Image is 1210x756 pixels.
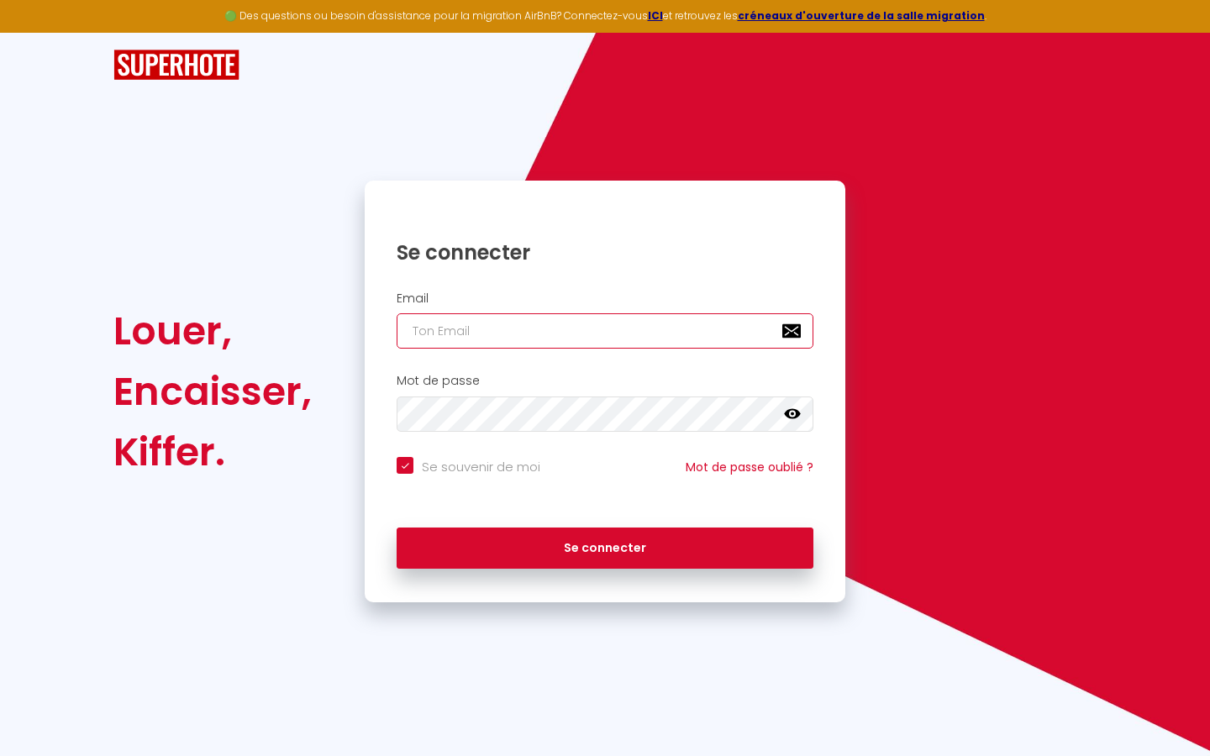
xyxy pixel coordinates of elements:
[397,528,813,570] button: Se connecter
[113,301,312,361] div: Louer,
[686,459,813,475] a: Mot de passe oublié ?
[113,361,312,422] div: Encaisser,
[397,313,813,349] input: Ton Email
[738,8,985,23] a: créneaux d'ouverture de la salle migration
[648,8,663,23] a: ICI
[397,239,813,265] h1: Se connecter
[113,422,312,482] div: Kiffer.
[113,50,239,81] img: SuperHote logo
[13,7,64,57] button: Ouvrir le widget de chat LiveChat
[397,374,813,388] h2: Mot de passe
[397,291,813,306] h2: Email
